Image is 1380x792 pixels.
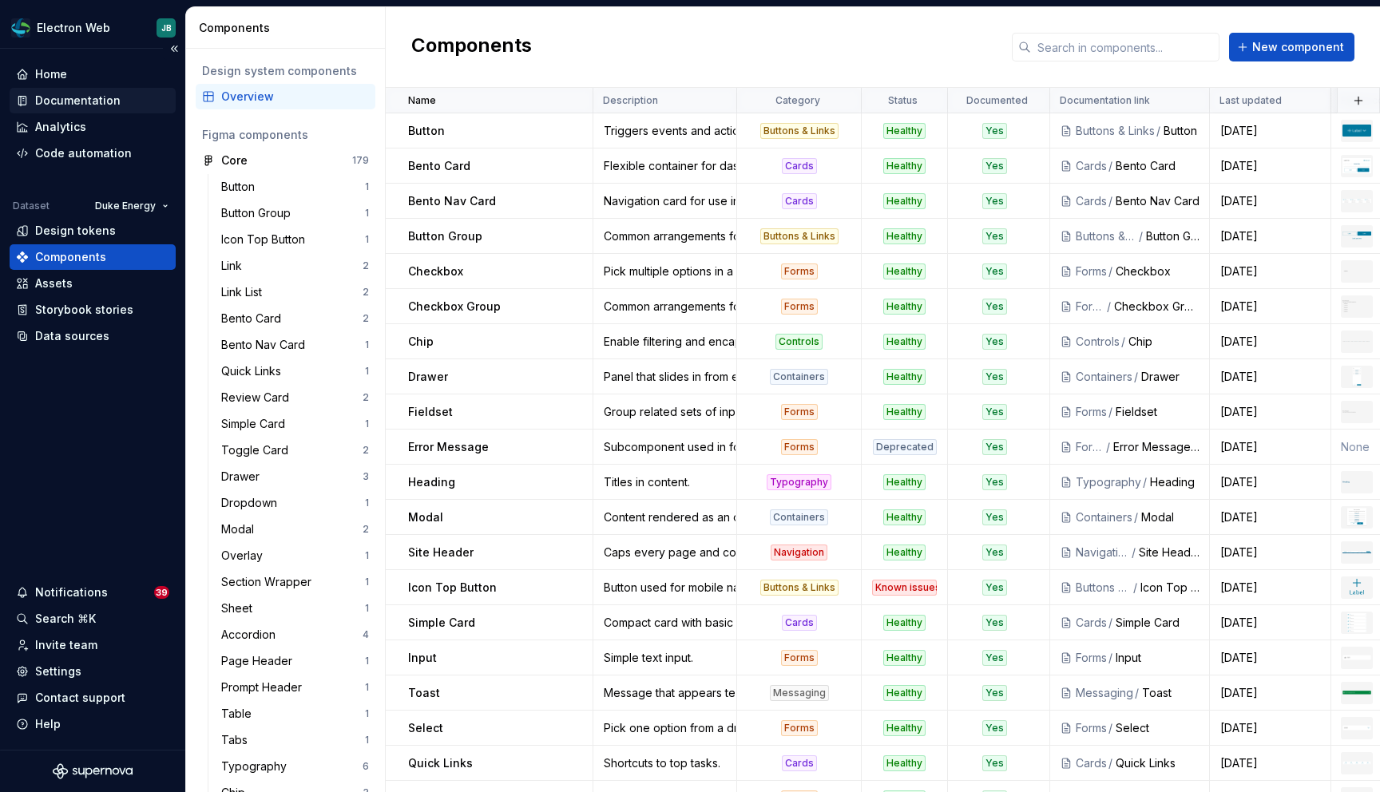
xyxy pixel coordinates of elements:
[408,123,445,139] p: Button
[982,123,1007,139] div: Yes
[1076,544,1130,560] div: Navigation
[215,358,375,384] a: Quick Links1
[775,94,820,107] p: Category
[1076,228,1137,244] div: Buttons & Links
[1141,509,1200,525] div: Modal
[1342,158,1371,173] img: Bento Card
[411,33,532,61] h2: Components
[35,223,116,239] div: Design tokens
[365,576,369,588] div: 1
[594,685,736,701] div: Message that appears temporarily from bottom of viewport.
[1219,94,1282,107] p: Last updated
[1141,474,1150,490] div: /
[982,615,1007,631] div: Yes
[221,284,268,300] div: Link List
[1164,123,1200,139] div: Button
[883,158,926,174] div: Healthy
[1116,650,1200,666] div: Input
[1116,158,1200,174] div: Bento Card
[10,114,176,140] a: Analytics
[594,158,736,174] div: Flexible container for dashboard layouts.
[35,119,86,135] div: Analytics
[215,174,375,200] a: Button1
[221,258,248,274] div: Link
[982,685,1007,701] div: Yes
[1120,334,1128,350] div: /
[781,299,818,315] div: Forms
[1031,33,1219,61] input: Search in components...
[594,615,736,631] div: Compact card with basic anatomy including just image and label.
[1076,158,1107,174] div: Cards
[1342,725,1371,731] img: Select
[1342,232,1371,240] img: Button Group
[215,543,375,568] a: Overlay1
[221,548,269,564] div: Overlay
[1076,299,1105,315] div: Forms
[10,218,176,244] a: Design tokens
[154,586,169,599] span: 39
[215,754,375,779] a: Typography6
[215,306,375,331] a: Bento Card2
[594,404,736,420] div: Group related sets of input components.
[365,681,369,694] div: 1
[1352,367,1361,386] img: Drawer
[1342,761,1371,764] img: Quick Links
[1342,410,1371,413] img: Fieldset
[1155,123,1164,139] div: /
[11,18,30,38] img: f6f21888-ac52-4431-a6ea-009a12e2bf23.png
[594,439,736,455] div: Subcomponent used in form components to display error messages.
[781,404,818,420] div: Forms
[760,228,839,244] div: Buttons & Links
[1140,580,1200,596] div: Icon Top Button
[35,302,133,318] div: Storybook stories
[365,602,369,615] div: 1
[1076,509,1132,525] div: Containers
[781,650,818,666] div: Forms
[1076,650,1107,666] div: Forms
[1211,158,1330,174] div: [DATE]
[215,675,375,700] a: Prompt Header1
[10,141,176,166] a: Code automation
[1211,439,1330,455] div: [DATE]
[215,569,375,595] a: Section Wrapper1
[221,521,260,537] div: Modal
[782,193,817,209] div: Cards
[883,544,926,560] div: Healthy
[1229,33,1354,61] button: New component
[10,606,176,632] button: Search ⌘K
[982,580,1007,596] div: Yes
[1146,228,1200,244] div: Button Group
[594,369,736,385] div: Panel that slides in from edge of viewport.
[365,207,369,220] div: 1
[215,701,375,727] a: Table1
[215,648,375,674] a: Page Header1
[35,275,73,291] div: Assets
[221,495,284,511] div: Dropdown
[215,596,375,621] a: Sheet1
[883,615,926,631] div: Healthy
[1116,263,1200,279] div: Checkbox
[1107,193,1116,209] div: /
[163,38,185,60] button: Collapse sidebar
[10,323,176,349] a: Data sources
[1141,369,1200,385] div: Drawer
[221,653,299,669] div: Page Header
[221,416,291,432] div: Simple Card
[872,580,937,596] div: Known issues
[408,334,434,350] p: Chip
[365,734,369,746] div: 1
[1104,439,1113,455] div: /
[202,127,369,143] div: Figma components
[10,61,176,87] a: Home
[408,439,489,455] p: Error Message
[1342,300,1371,313] img: Checkbox Group
[1107,650,1116,666] div: /
[35,637,97,653] div: Invite team
[408,94,436,107] p: Name
[873,439,937,455] div: Deprecated
[1105,299,1114,315] div: /
[221,758,293,774] div: Typography
[10,685,176,711] button: Contact support
[883,334,926,350] div: Healthy
[10,271,176,296] a: Assets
